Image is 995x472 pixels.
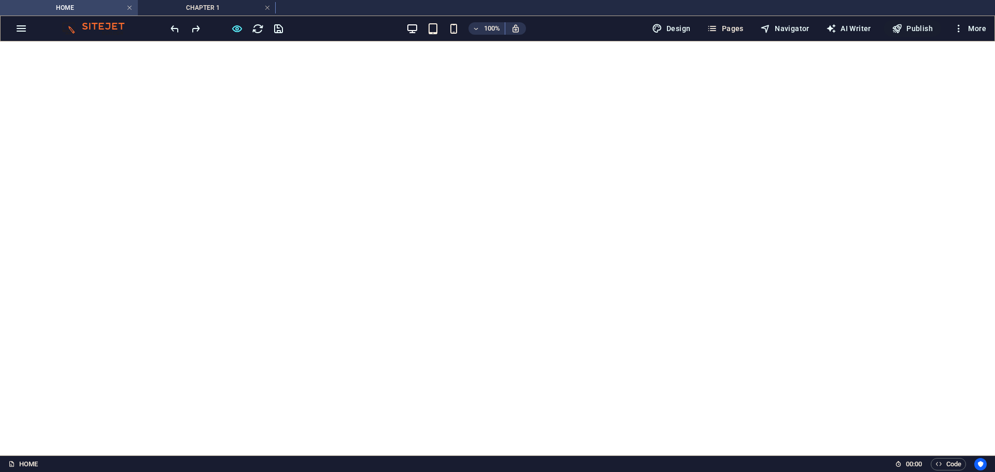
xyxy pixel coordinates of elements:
[468,22,505,35] button: 100%
[703,20,747,37] button: Pages
[707,23,743,34] span: Pages
[511,24,520,33] i: On resize automatically adjust zoom level to fit chosen device.
[8,458,38,470] a: Click to cancel selection. Double-click to open Pages
[906,458,922,470] span: 00 00
[895,458,922,470] h6: Session time
[648,20,695,37] div: Design (Ctrl+Alt+Y)
[138,2,276,13] h4: CHAPTER 1
[931,458,966,470] button: Code
[913,460,915,468] span: :
[60,22,137,35] img: Editor Logo
[935,458,961,470] span: Code
[974,458,987,470] button: Usercentrics
[484,22,501,35] h6: 100%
